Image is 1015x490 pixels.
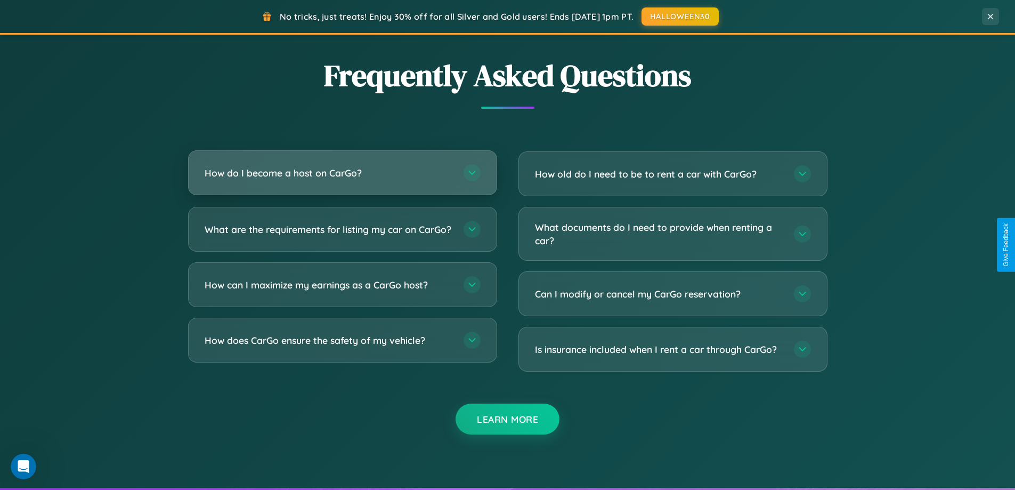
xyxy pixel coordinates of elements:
h3: Is insurance included when I rent a car through CarGo? [535,343,783,356]
h3: What are the requirements for listing my car on CarGo? [205,223,453,236]
h3: How does CarGo ensure the safety of my vehicle? [205,334,453,347]
button: Learn More [456,404,559,435]
h3: How old do I need to be to rent a car with CarGo? [535,167,783,181]
h3: What documents do I need to provide when renting a car? [535,221,783,247]
span: No tricks, just treats! Enjoy 30% off for all Silver and Gold users! Ends [DATE] 1pm PT. [280,11,634,22]
h2: Frequently Asked Questions [188,55,827,96]
h3: How do I become a host on CarGo? [205,166,453,180]
iframe: Intercom live chat [11,454,36,479]
h3: Can I modify or cancel my CarGo reservation? [535,287,783,301]
h3: How can I maximize my earnings as a CarGo host? [205,278,453,292]
button: HALLOWEEN30 [642,7,719,26]
div: Give Feedback [1002,223,1010,267]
